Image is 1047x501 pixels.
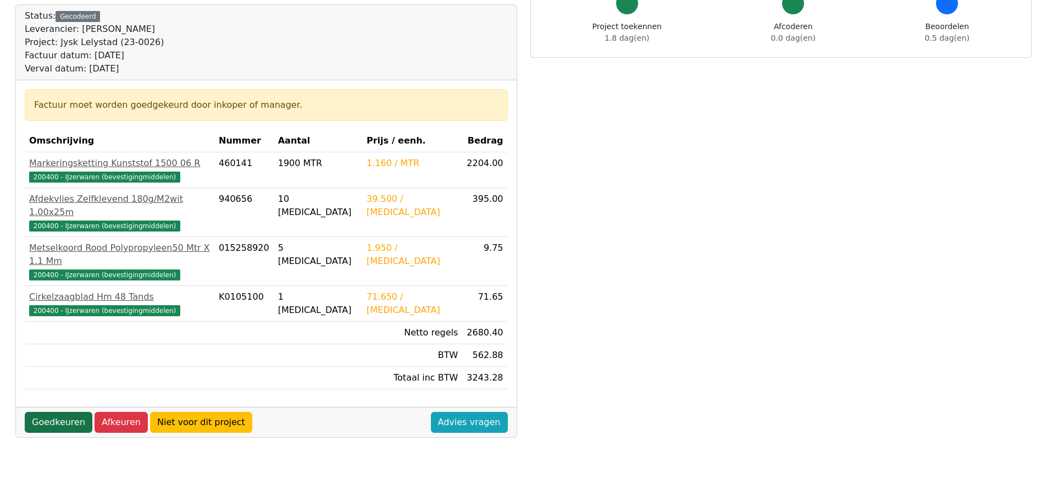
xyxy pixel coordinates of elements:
th: Omschrijving [25,130,214,152]
a: Niet voor dit project [150,412,252,433]
div: Metselkoord Rood Polypropyleen50 Mtr X 1.1 Mm [29,241,210,268]
span: 0.5 dag(en) [925,34,970,42]
td: 562.88 [462,344,507,367]
th: Aantal [274,130,362,152]
div: Factuur moet worden goedgekeurd door inkoper of manager. [34,98,498,112]
td: 940656 [214,188,274,237]
div: 5 [MEDICAL_DATA] [278,241,358,268]
span: 200400 - IJzerwaren (bevestigingmiddelen) [29,269,180,280]
span: 200400 - IJzerwaren (bevestigingmiddelen) [29,172,180,183]
div: Gecodeerd [56,11,100,22]
div: Afcoderen [771,21,816,44]
div: Leverancier: [PERSON_NAME] [25,23,164,36]
div: Status: [25,9,164,75]
a: Cirkelzaagblad Hm 48 Tands200400 - IJzerwaren (bevestigingmiddelen) [29,290,210,317]
td: 395.00 [462,188,507,237]
td: 71.65 [462,286,507,322]
div: Beoordelen [925,21,970,44]
td: 460141 [214,152,274,188]
a: Afdekvlies Zelfklevend 180g/M2wit 1.00x25m200400 - IJzerwaren (bevestigingmiddelen) [29,192,210,232]
div: Cirkelzaagblad Hm 48 Tands [29,290,210,304]
a: Markeringsketting Kunststof 1500 06 R200400 - IJzerwaren (bevestigingmiddelen) [29,157,210,183]
span: 1.8 dag(en) [605,34,649,42]
div: 1.950 / [MEDICAL_DATA] [367,241,458,268]
a: Metselkoord Rood Polypropyleen50 Mtr X 1.1 Mm200400 - IJzerwaren (bevestigingmiddelen) [29,241,210,281]
div: Afdekvlies Zelfklevend 180g/M2wit 1.00x25m [29,192,210,219]
td: 2204.00 [462,152,507,188]
div: Verval datum: [DATE] [25,62,164,75]
div: 1900 MTR [278,157,358,170]
div: Project: Jysk Lelystad (23-0026) [25,36,164,49]
th: Nummer [214,130,274,152]
th: Bedrag [462,130,507,152]
span: 0.0 dag(en) [771,34,816,42]
td: 2680.40 [462,322,507,344]
td: BTW [362,344,462,367]
td: Totaal inc BTW [362,367,462,389]
span: 200400 - IJzerwaren (bevestigingmiddelen) [29,221,180,232]
div: 1.160 / MTR [367,157,458,170]
div: Factuur datum: [DATE] [25,49,164,62]
td: Netto regels [362,322,462,344]
div: Project toekennen [592,21,662,44]
a: Afkeuren [95,412,148,433]
div: 71.650 / [MEDICAL_DATA] [367,290,458,317]
th: Prijs / eenh. [362,130,462,152]
div: 10 [MEDICAL_DATA] [278,192,358,219]
td: K0105100 [214,286,274,322]
td: 3243.28 [462,367,507,389]
td: 9.75 [462,237,507,286]
a: Advies vragen [431,412,508,433]
div: Markeringsketting Kunststof 1500 06 R [29,157,210,170]
div: 1 [MEDICAL_DATA] [278,290,358,317]
a: Goedkeuren [25,412,92,433]
td: 015258920 [214,237,274,286]
div: 39.500 / [MEDICAL_DATA] [367,192,458,219]
span: 200400 - IJzerwaren (bevestigingmiddelen) [29,305,180,316]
